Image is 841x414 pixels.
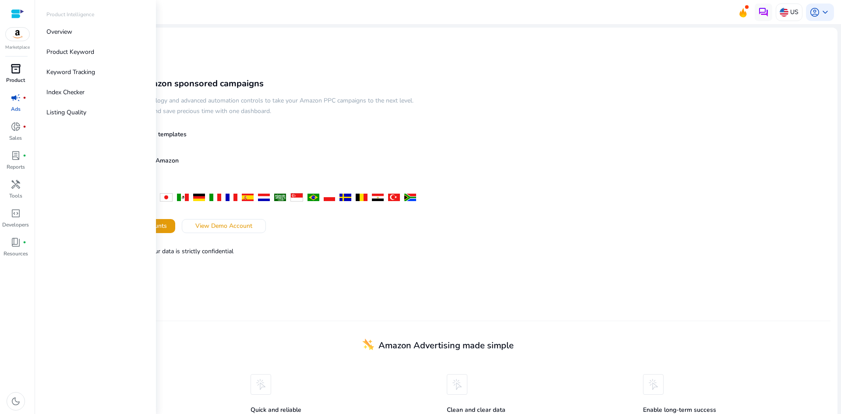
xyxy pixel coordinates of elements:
[23,125,26,128] span: fiber_manual_record
[251,407,429,414] h5: Quick and reliable
[9,134,22,142] p: Sales
[4,250,28,258] p: Resources
[63,78,420,89] h3: Supercharge your Amazon sponsored campaigns
[7,163,25,171] p: Reports
[5,44,30,51] p: Marketplace
[9,192,22,200] p: Tools
[378,340,514,351] span: Amazon Advertising made simple
[23,96,26,99] span: fiber_manual_record
[11,396,21,407] span: dark_mode
[6,76,25,84] p: Product
[63,96,420,117] h5: Leverage machine learning technology and advanced automation controls to take your Amazon PPC cam...
[11,237,21,248] span: book_4
[790,4,799,20] p: US
[195,221,252,230] span: View Demo Account
[46,88,85,97] p: Index Checker
[809,7,820,18] span: account_circle
[447,407,625,414] h5: Clean and clear data
[46,67,95,77] p: Keyword Tracking
[23,241,26,244] span: fiber_manual_record
[6,28,29,41] img: amazon.svg
[46,11,94,18] p: Product Intelligence
[63,246,420,257] p: Our Privacy Policy ensures your data is strictly confidential
[11,179,21,190] span: handyman
[63,265,420,275] p: Approved by
[46,27,72,36] p: Overview
[820,7,830,18] span: keyboard_arrow_down
[11,150,21,161] span: lab_profile
[2,221,29,229] p: Developers
[11,208,21,219] span: code_blocks
[46,108,86,117] p: Listing Quality
[182,219,266,233] button: View Demo Account
[11,64,21,74] span: inventory_2
[780,8,788,17] img: us.svg
[46,47,94,57] p: Product Keyword
[23,154,26,157] span: fiber_manual_record
[11,92,21,103] span: campaign
[11,105,21,113] p: Ads
[11,121,21,132] span: donut_small
[63,177,420,190] h4: We support all Amazon geographies:
[643,407,822,414] h5: Enable long-term success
